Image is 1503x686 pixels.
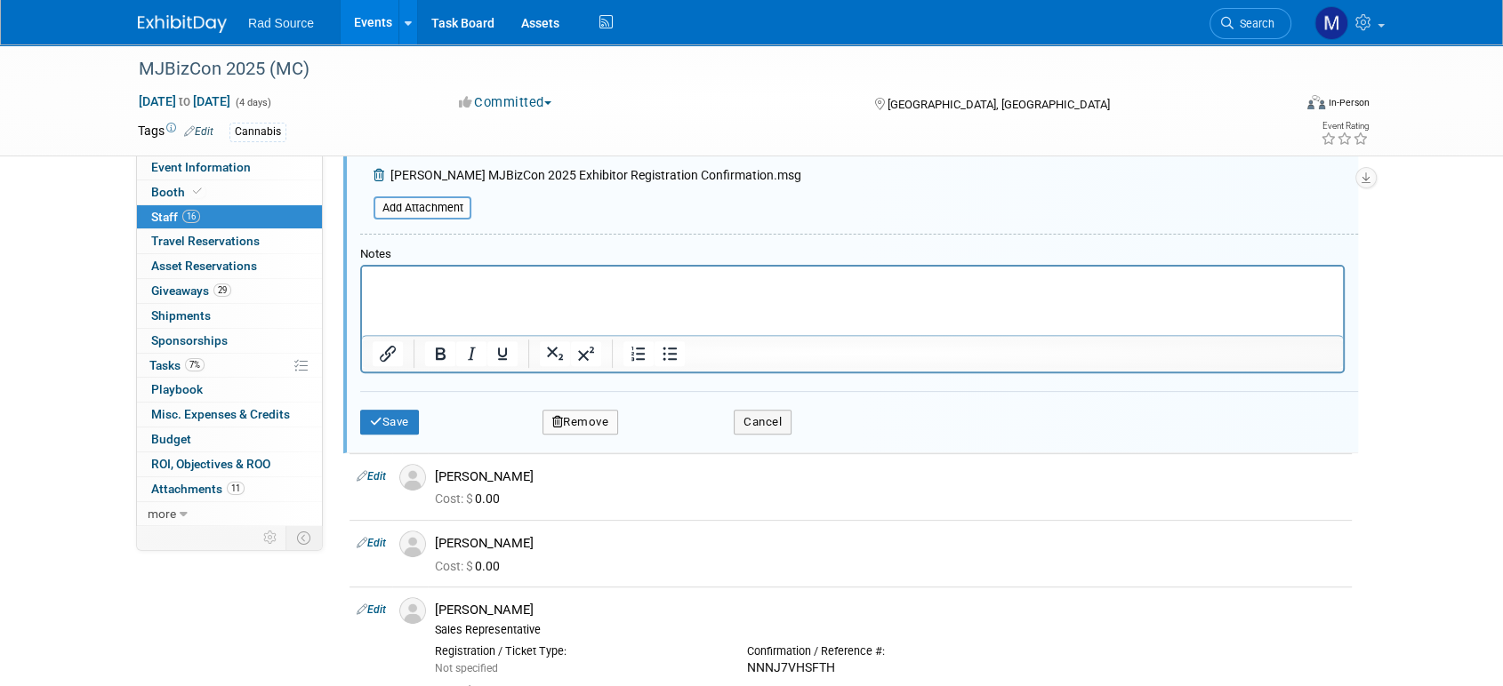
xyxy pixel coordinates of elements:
[185,358,205,371] span: 7%
[182,210,200,223] span: 16
[571,341,601,366] button: Superscript
[543,410,619,435] button: Remove
[399,464,426,491] img: Associate-Profile-5.png
[357,470,386,483] a: Edit
[623,341,654,366] button: Numbered list
[357,537,386,549] a: Edit
[151,283,231,298] span: Giveaways
[137,156,322,179] a: Event Information
[747,644,1033,658] div: Confirmation / Reference #:
[435,491,507,506] span: 0.00
[360,410,419,435] button: Save
[151,185,205,199] span: Booth
[373,341,403,366] button: Insert/edit link
[1307,95,1325,109] img: Format-Inperson.png
[435,559,507,573] span: 0.00
[193,187,202,196] i: Booth reservation complete
[435,468,1345,485] div: [PERSON_NAME]
[390,168,801,182] span: [PERSON_NAME] MJBizCon 2025 Exhibitor Registration Confirmation.msg
[229,123,286,141] div: Cannabis
[747,660,1033,676] div: NNNJ7VHSFTH
[1328,96,1370,109] div: In-Person
[176,94,193,108] span: to
[435,602,1345,618] div: [PERSON_NAME]
[137,304,322,328] a: Shipments
[137,354,322,378] a: Tasks7%
[1314,6,1348,40] img: Melissa Conboy
[456,341,486,366] button: Italic
[1234,17,1274,30] span: Search
[137,403,322,427] a: Misc. Expenses & Credits
[453,93,559,112] button: Committed
[137,254,322,278] a: Asset Reservations
[255,526,286,549] td: Personalize Event Tab Strip
[734,410,792,435] button: Cancel
[357,603,386,616] a: Edit
[151,259,257,273] span: Asset Reservations
[148,507,176,521] span: more
[137,427,322,451] a: Budget
[1210,8,1291,39] a: Search
[286,526,323,549] td: Toggle Event Tabs
[399,530,426,557] img: Associate-Profile-5.png
[887,98,1109,111] span: [GEOGRAPHIC_DATA], [GEOGRAPHIC_DATA]
[137,502,322,526] a: more
[151,407,290,421] span: Misc. Expenses & Credits
[137,378,322,402] a: Playbook
[151,333,228,347] span: Sponsorships
[137,477,322,501] a: Attachments11
[399,597,426,624] img: Associate-Profile-5.png
[435,491,475,506] span: Cost: $
[138,122,213,142] td: Tags
[149,358,205,372] span: Tasks
[435,644,720,658] div: Registration / Ticket Type:
[425,341,455,366] button: Bold
[1321,122,1369,131] div: Event Rating
[540,341,570,366] button: Subscript
[151,210,200,224] span: Staff
[137,279,322,303] a: Giveaways29
[151,432,191,446] span: Budget
[137,329,322,353] a: Sponsorships
[248,16,314,30] span: Rad Source
[151,234,260,248] span: Travel Reservations
[137,205,322,229] a: Staff16
[213,283,231,297] span: 29
[655,341,685,366] button: Bullet list
[133,53,1265,85] div: MJBizCon 2025 (MC)
[234,97,271,108] span: (4 days)
[151,382,203,396] span: Playbook
[435,559,475,573] span: Cost: $
[360,247,1345,262] div: Notes
[1186,92,1370,119] div: Event Format
[435,623,1345,637] div: Sales Representative
[487,341,518,366] button: Underline
[184,125,213,138] a: Edit
[138,93,231,109] span: [DATE] [DATE]
[137,229,322,253] a: Travel Reservations
[362,267,1343,335] iframe: Rich Text Area
[137,452,322,476] a: ROI, Objectives & ROO
[137,180,322,204] a: Booth
[435,662,498,674] span: Not specified
[151,457,270,471] span: ROI, Objectives & ROO
[138,15,227,33] img: ExhibitDay
[151,308,211,323] span: Shipments
[151,160,251,174] span: Event Information
[151,482,245,496] span: Attachments
[435,535,1345,552] div: [PERSON_NAME]
[227,482,245,495] span: 11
